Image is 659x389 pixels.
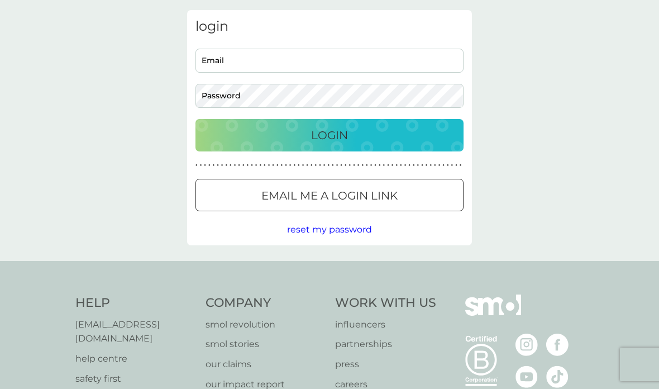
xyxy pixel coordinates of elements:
p: ● [285,163,287,168]
img: visit the smol Facebook page [546,334,569,356]
p: ● [455,163,457,168]
p: ● [421,163,423,168]
p: ● [259,163,261,168]
p: ● [374,163,376,168]
p: ● [370,163,373,168]
a: our claims [206,357,324,372]
a: influencers [335,317,436,332]
p: ● [460,163,462,168]
p: ● [417,163,419,168]
a: press [335,357,436,372]
p: ● [383,163,385,168]
p: ● [221,163,223,168]
p: ● [247,163,249,168]
p: ● [451,163,453,168]
a: smol revolution [206,317,324,332]
a: help centre [75,352,194,366]
p: ● [204,163,206,168]
p: ● [332,163,334,168]
p: ● [251,163,253,168]
p: ● [293,163,295,168]
p: ● [357,163,360,168]
p: ● [442,163,445,168]
p: ● [336,163,338,168]
p: ● [213,163,215,168]
p: ● [289,163,292,168]
p: ● [387,163,389,168]
p: ● [208,163,211,168]
button: Email me a login link [195,179,464,211]
p: ● [268,163,270,168]
p: ● [234,163,236,168]
p: ● [434,163,436,168]
p: ● [429,163,432,168]
p: Login [311,126,348,144]
p: ● [408,163,410,168]
p: ● [200,163,202,168]
p: ● [302,163,304,168]
p: Email me a login link [261,187,398,205]
button: Login [195,119,464,151]
h4: Help [75,295,194,312]
p: ● [272,163,274,168]
p: ● [426,163,428,168]
p: ● [395,163,398,168]
p: ● [230,163,232,168]
img: visit the smol Instagram page [515,334,538,356]
p: ● [276,163,279,168]
a: safety first [75,372,194,386]
a: partnerships [335,337,436,352]
p: ● [438,163,441,168]
p: ● [323,163,326,168]
img: smol [465,295,521,333]
p: ● [340,163,342,168]
span: reset my password [287,224,372,235]
p: ● [379,163,381,168]
p: ● [345,163,347,168]
a: [EMAIL_ADDRESS][DOMAIN_NAME] [75,317,194,346]
img: visit the smol Youtube page [515,366,538,388]
p: ● [255,163,257,168]
p: ● [311,163,313,168]
p: ● [238,163,240,168]
p: ● [217,163,219,168]
p: ● [281,163,283,168]
p: ● [298,163,300,168]
p: ● [306,163,308,168]
p: ● [225,163,227,168]
p: ● [400,163,402,168]
p: ● [391,163,394,168]
p: ● [264,163,266,168]
p: ● [242,163,245,168]
p: ● [361,163,364,168]
p: ● [195,163,198,168]
img: visit the smol Tiktok page [546,366,569,388]
p: ● [327,163,329,168]
p: ● [366,163,368,168]
p: ● [315,163,317,168]
p: ● [349,163,351,168]
p: ● [413,163,415,168]
p: ● [447,163,449,168]
button: reset my password [287,222,372,237]
p: ● [404,163,407,168]
p: ● [319,163,321,168]
p: ● [353,163,355,168]
a: smol stories [206,337,324,352]
h3: login [195,18,464,35]
h4: Work With Us [335,295,436,312]
h4: Company [206,295,324,312]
